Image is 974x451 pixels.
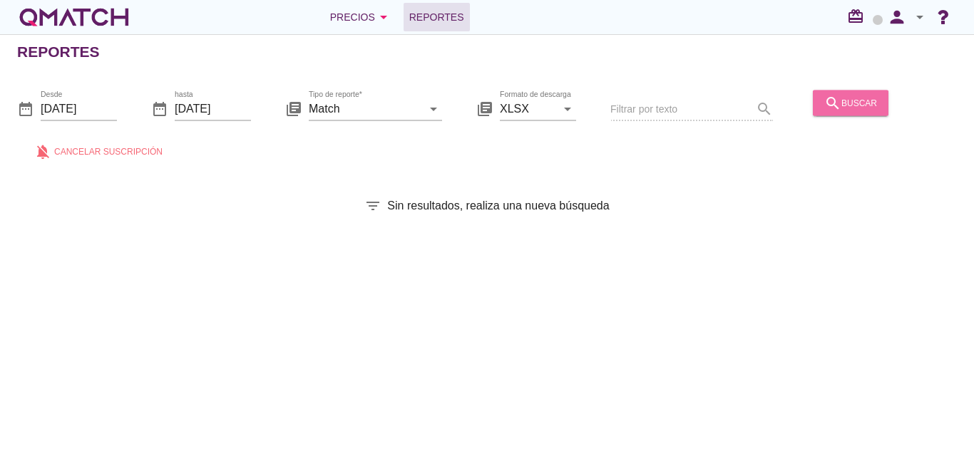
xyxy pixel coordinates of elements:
[813,90,888,115] button: buscar
[34,142,54,160] i: notifications_off
[151,100,168,117] i: date_range
[17,3,131,31] a: white-qmatch-logo
[847,8,870,25] i: redeem
[17,41,100,63] h2: Reportes
[883,7,911,27] i: person
[476,100,493,117] i: library_books
[911,9,928,26] i: arrow_drop_down
[41,97,117,120] input: Desde
[375,9,392,26] i: arrow_drop_down
[500,97,556,120] input: Formato de descarga
[309,97,422,120] input: Tipo de reporte*
[54,145,163,157] span: Cancelar suscripción
[23,138,174,164] button: Cancelar suscripción
[425,100,442,117] i: arrow_drop_down
[364,197,381,214] i: filter_list
[409,9,464,26] span: Reportes
[387,197,609,214] span: Sin resultados, realiza una nueva búsqueda
[319,3,404,31] button: Precios
[17,100,34,117] i: date_range
[824,94,877,111] div: buscar
[824,94,841,111] i: search
[559,100,576,117] i: arrow_drop_down
[285,100,302,117] i: library_books
[404,3,470,31] a: Reportes
[175,97,251,120] input: hasta
[330,9,392,26] div: Precios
